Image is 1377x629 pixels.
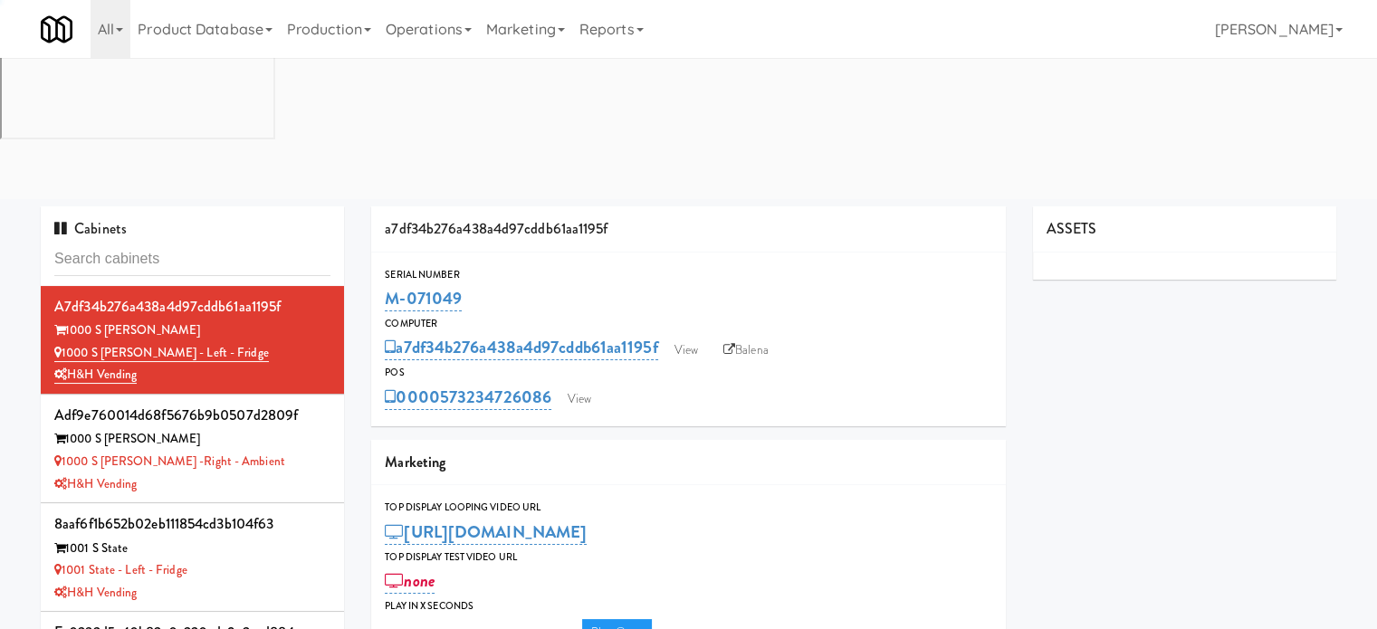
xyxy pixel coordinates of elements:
li: a7df34b276a438a4d97cddb61aa1195f1000 S [PERSON_NAME] 1000 S [PERSON_NAME] - Left - FridgeH&H Vending [41,286,344,395]
li: adf9e760014d68f5676b9b0507d2809f1000 S [PERSON_NAME] 1000 S [PERSON_NAME] -Right - AmbientH&H Ven... [41,395,344,503]
li: 8aaf6f1b652b02eb111854cd3b104f631001 S State 1001 State - Left - FridgeH&H Vending [41,503,344,612]
a: H&H Vending [54,475,137,492]
div: Top Display Looping Video Url [385,499,992,517]
a: M-071049 [385,286,462,311]
div: adf9e760014d68f5676b9b0507d2809f [54,402,330,429]
a: H&H Vending [54,584,137,601]
div: a7df34b276a438a4d97cddb61aa1195f [371,206,1006,253]
span: Marketing [385,452,445,472]
img: Micromart [41,14,72,45]
span: Cabinets [54,218,127,239]
a: 1000 S [PERSON_NAME] - Left - Fridge [54,344,269,362]
a: H&H Vending [54,366,137,384]
a: 1001 State - Left - Fridge [54,561,187,578]
div: Play in X seconds [385,597,992,615]
input: Search cabinets [54,243,330,276]
a: a7df34b276a438a4d97cddb61aa1195f [385,335,657,360]
a: View [665,337,707,364]
div: POS [385,364,992,382]
div: 1000 S [PERSON_NAME] [54,319,330,342]
a: 1000 S [PERSON_NAME] -Right - Ambient [54,453,285,470]
div: 1001 S State [54,538,330,560]
a: View [559,386,600,413]
div: a7df34b276a438a4d97cddb61aa1195f [54,293,330,320]
span: ASSETS [1047,218,1097,239]
a: 0000573234726086 [385,385,551,410]
div: Serial Number [385,266,992,284]
div: 8aaf6f1b652b02eb111854cd3b104f63 [54,510,330,538]
div: 1000 S [PERSON_NAME] [54,428,330,451]
div: Computer [385,315,992,333]
a: Balena [714,337,778,364]
div: Top Display Test Video Url [385,548,992,567]
a: [URL][DOMAIN_NAME] [385,519,587,545]
a: none [385,568,435,594]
